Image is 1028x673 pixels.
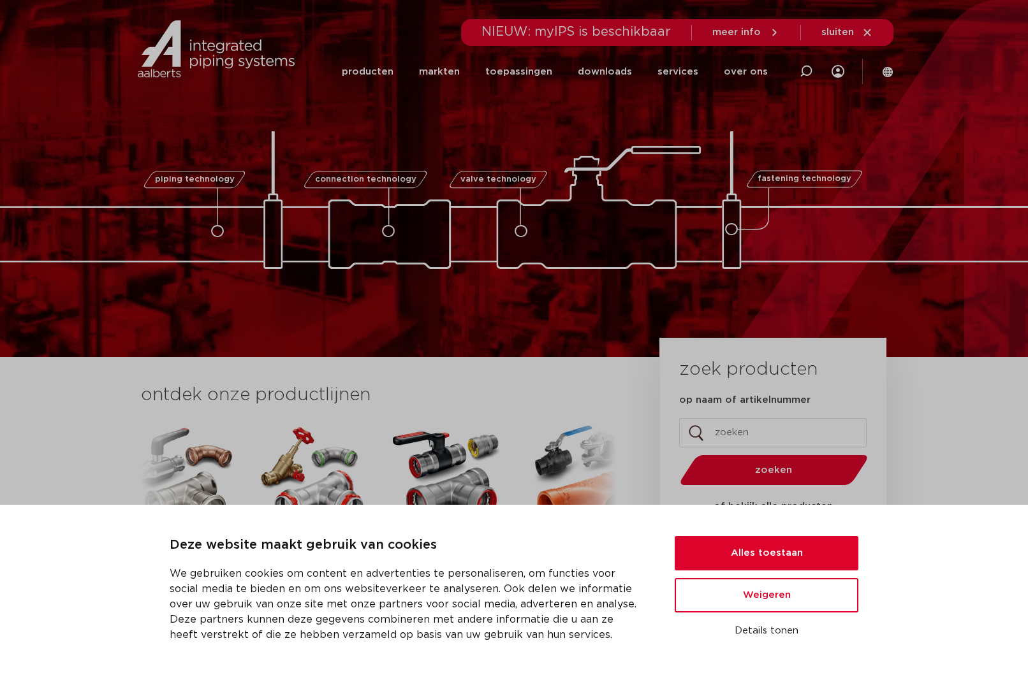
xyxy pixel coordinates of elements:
span: sluiten [821,27,854,37]
strong: of bekijk alle producten [714,502,833,511]
a: producten [342,47,393,96]
span: NIEUW: myIPS is beschikbaar [481,25,671,38]
a: VSHShurjoint [524,421,638,615]
span: fastening technology [758,175,851,184]
nav: Menu [342,47,768,96]
a: VSHPowerPress [390,421,504,615]
h3: zoek producten [679,357,818,382]
p: We gebruiken cookies om content en advertenties te personaliseren, om functies voor social media ... [170,566,644,642]
span: piping technology [154,175,234,184]
a: sluiten [821,27,873,38]
a: markten [419,47,460,96]
label: op naam of artikelnummer [679,394,811,407]
span: meer info [712,27,761,37]
a: meer info [712,27,780,38]
h3: ontdek onze productlijnen [141,382,617,408]
button: Weigeren [675,578,858,612]
span: valve technology [460,175,536,184]
a: toepassingen [485,47,552,96]
p: Deze website maakt gebruik van cookies [170,535,644,556]
a: VSHSudoPress [256,421,371,615]
a: downloads [578,47,632,96]
button: Alles toestaan [675,536,858,570]
a: over ons [724,47,768,96]
a: VSHXPress [122,421,237,615]
span: connection technology [315,175,416,184]
button: zoeken [675,454,873,486]
span: zoeken [713,465,835,475]
button: Details tonen [675,620,858,642]
input: zoeken [679,418,867,447]
a: services [657,47,698,96]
